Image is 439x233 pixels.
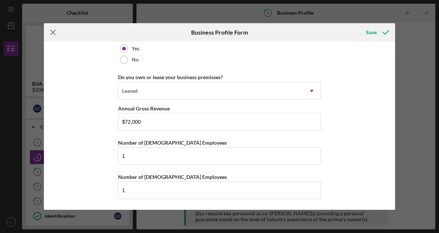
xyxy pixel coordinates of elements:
label: Yes [132,46,139,52]
button: Save [359,25,395,40]
h6: Business Profile Form [191,29,248,36]
label: Number of [DEMOGRAPHIC_DATA] Employees [118,174,227,180]
div: Leased [122,88,138,94]
div: Save [366,25,377,40]
label: No [132,57,139,63]
label: Number of [DEMOGRAPHIC_DATA] Employees [118,140,227,146]
label: Annual Gross Revenue [118,105,170,112]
